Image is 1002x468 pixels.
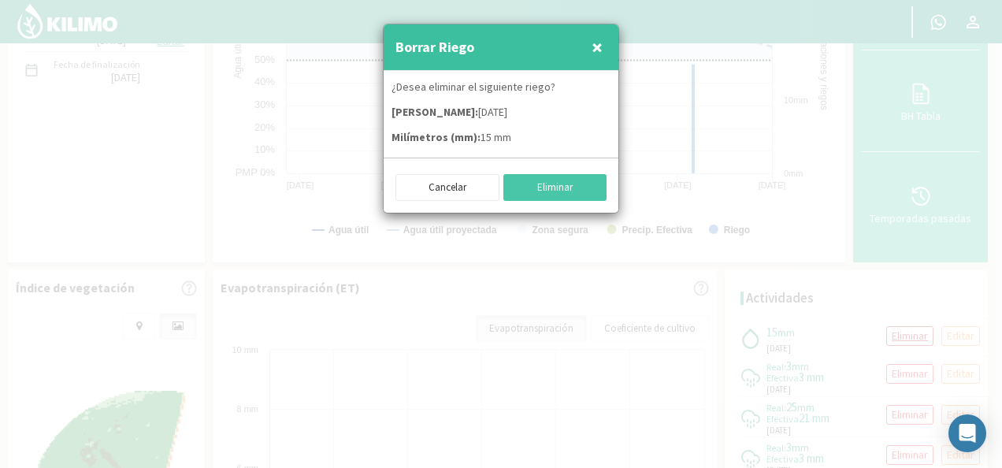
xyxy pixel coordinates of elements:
span: × [592,34,603,60]
button: Close [588,32,607,63]
h4: Borrar Riego [395,36,474,58]
div: Open Intercom Messenger [948,414,986,452]
p: ¿Desea eliminar el siguiente riego? [392,79,610,95]
strong: [PERSON_NAME]: [392,105,478,119]
p: [DATE] [392,104,610,121]
button: Eliminar [503,174,607,201]
strong: Milímetros (mm): [392,130,481,144]
button: Cancelar [395,174,499,201]
p: 15 mm [392,129,610,146]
